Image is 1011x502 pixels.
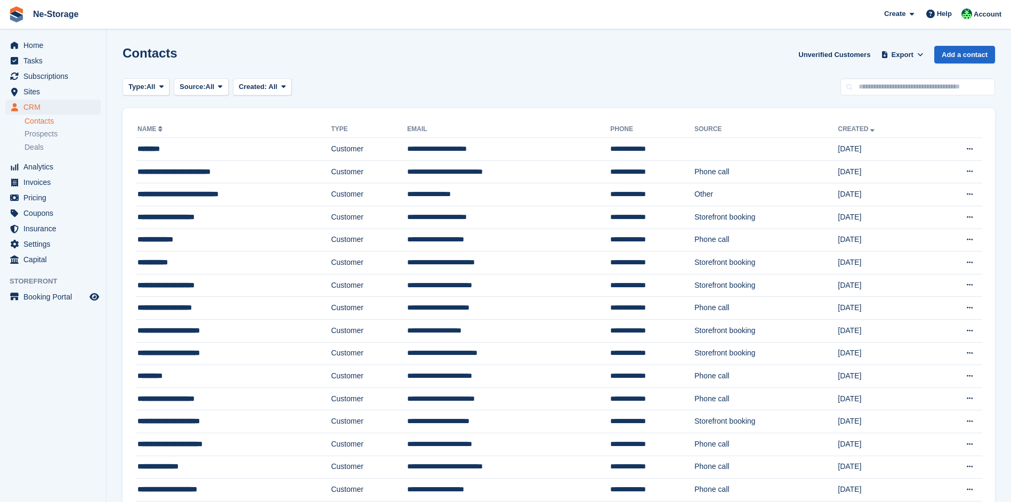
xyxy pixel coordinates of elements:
[838,410,929,433] td: [DATE]
[838,183,929,206] td: [DATE]
[23,175,87,190] span: Invoices
[25,142,101,153] a: Deals
[892,50,913,60] span: Export
[694,297,838,320] td: Phone call
[838,365,929,388] td: [DATE]
[694,274,838,297] td: Storefront booking
[23,100,87,115] span: CRM
[974,9,1001,20] span: Account
[29,5,83,23] a: Ne-Storage
[23,206,87,221] span: Coupons
[128,82,147,92] span: Type:
[694,229,838,252] td: Phone call
[694,342,838,365] td: Storefront booking
[694,160,838,183] td: Phone call
[239,83,267,91] span: Created:
[23,237,87,252] span: Settings
[838,160,929,183] td: [DATE]
[23,289,87,304] span: Booking Portal
[838,342,929,365] td: [DATE]
[5,237,101,252] a: menu
[331,433,407,456] td: Customer
[838,274,929,297] td: [DATE]
[694,410,838,433] td: Storefront booking
[331,229,407,252] td: Customer
[5,84,101,99] a: menu
[10,276,106,287] span: Storefront
[23,190,87,205] span: Pricing
[233,78,292,96] button: Created: All
[838,433,929,456] td: [DATE]
[5,206,101,221] a: menu
[123,78,169,96] button: Type: All
[331,138,407,161] td: Customer
[9,6,25,22] img: stora-icon-8386f47178a22dfd0bd8f6a31ec36ba5ce8667c1dd55bd0f319d3a0aa187defe.svg
[23,159,87,174] span: Analytics
[174,78,229,96] button: Source: All
[937,9,952,19] span: Help
[838,138,929,161] td: [DATE]
[694,183,838,206] td: Other
[25,116,101,126] a: Contacts
[23,252,87,267] span: Capital
[694,206,838,229] td: Storefront booking
[25,129,58,139] span: Prospects
[838,297,929,320] td: [DATE]
[884,9,905,19] span: Create
[331,297,407,320] td: Customer
[23,221,87,236] span: Insurance
[694,319,838,342] td: Storefront booking
[838,456,929,479] td: [DATE]
[879,46,926,63] button: Export
[331,206,407,229] td: Customer
[123,46,177,60] h1: Contacts
[934,46,995,63] a: Add a contact
[5,38,101,53] a: menu
[694,252,838,274] td: Storefront booking
[269,83,278,91] span: All
[331,387,407,410] td: Customer
[331,183,407,206] td: Customer
[331,121,407,138] th: Type
[206,82,215,92] span: All
[5,69,101,84] a: menu
[5,252,101,267] a: menu
[88,290,101,303] a: Preview store
[961,9,972,19] img: Jay Johal
[5,100,101,115] a: menu
[694,121,838,138] th: Source
[331,479,407,501] td: Customer
[694,387,838,410] td: Phone call
[794,46,875,63] a: Unverified Customers
[5,53,101,68] a: menu
[331,410,407,433] td: Customer
[331,342,407,365] td: Customer
[23,69,87,84] span: Subscriptions
[838,387,929,410] td: [DATE]
[23,53,87,68] span: Tasks
[5,221,101,236] a: menu
[694,433,838,456] td: Phone call
[610,121,694,138] th: Phone
[25,128,101,140] a: Prospects
[180,82,205,92] span: Source:
[5,289,101,304] a: menu
[331,274,407,297] td: Customer
[838,319,929,342] td: [DATE]
[5,175,101,190] a: menu
[838,229,929,252] td: [DATE]
[694,365,838,388] td: Phone call
[331,365,407,388] td: Customer
[331,160,407,183] td: Customer
[25,142,44,152] span: Deals
[838,252,929,274] td: [DATE]
[694,456,838,479] td: Phone call
[5,159,101,174] a: menu
[331,252,407,274] td: Customer
[23,38,87,53] span: Home
[838,206,929,229] td: [DATE]
[5,190,101,205] a: menu
[694,479,838,501] td: Phone call
[838,479,929,501] td: [DATE]
[407,121,610,138] th: Email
